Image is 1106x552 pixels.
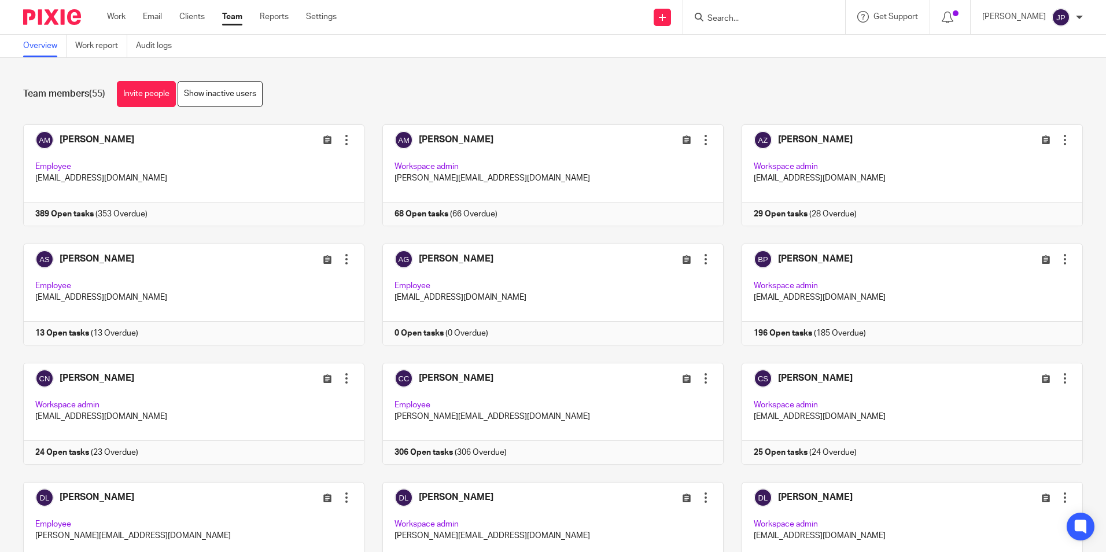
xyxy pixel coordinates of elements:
img: svg%3E [1052,8,1070,27]
p: [PERSON_NAME] [982,11,1046,23]
a: Email [143,11,162,23]
img: Pixie [23,9,81,25]
a: Invite people [117,81,176,107]
a: Reports [260,11,289,23]
a: Clients [179,11,205,23]
input: Search [706,14,810,24]
a: Overview [23,35,67,57]
span: (55) [89,89,105,98]
a: Settings [306,11,337,23]
a: Show inactive users [178,81,263,107]
a: Work [107,11,126,23]
a: Audit logs [136,35,180,57]
a: Work report [75,35,127,57]
span: Get Support [873,13,918,21]
a: Team [222,11,242,23]
h1: Team members [23,88,105,100]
